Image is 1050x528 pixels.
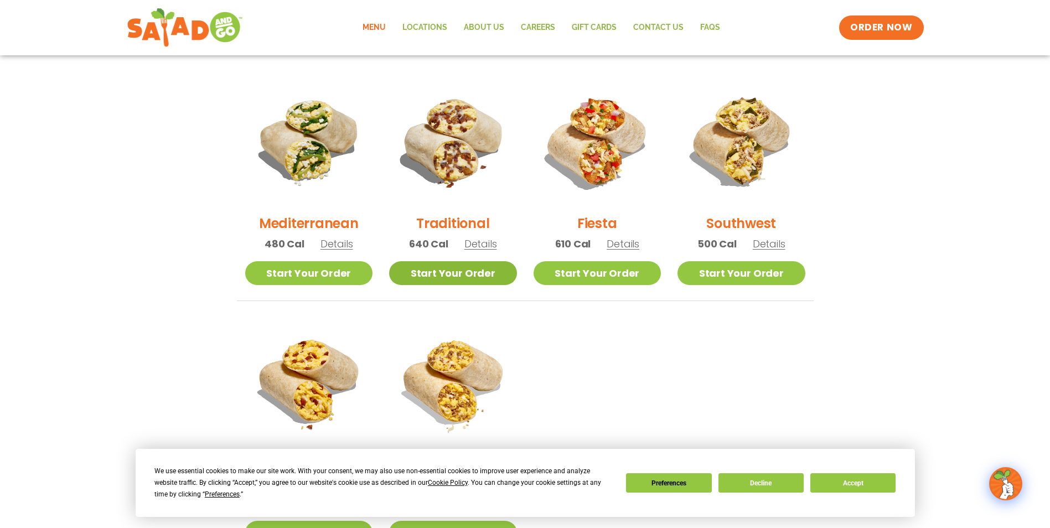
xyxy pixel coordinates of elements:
[706,214,776,233] h2: Southwest
[577,214,617,233] h2: Fiesta
[245,261,373,285] a: Start Your Order
[718,473,804,493] button: Decline
[753,237,785,251] span: Details
[259,214,359,233] h2: Mediterranean
[607,237,639,251] span: Details
[625,15,692,40] a: Contact Us
[534,77,661,205] img: Product photo for Fiesta
[810,473,896,493] button: Accept
[205,490,240,498] span: Preferences
[990,468,1021,499] img: wpChatIcon
[394,15,456,40] a: Locations
[389,318,517,446] img: Product photo for Turkey Sausage, Egg & Cheese
[513,15,563,40] a: Careers
[428,479,468,486] span: Cookie Policy
[839,15,923,40] a: ORDER NOW
[409,236,448,251] span: 640 Cal
[850,21,912,34] span: ORDER NOW
[265,236,304,251] span: 480 Cal
[389,261,517,285] a: Start Your Order
[464,237,497,251] span: Details
[245,318,373,446] img: Product photo for Bacon, Egg & Cheese
[626,473,711,493] button: Preferences
[389,77,517,205] img: Product photo for Traditional
[320,237,353,251] span: Details
[563,15,625,40] a: GIFT CARDS
[697,236,737,251] span: 500 Cal
[127,6,244,50] img: new-SAG-logo-768×292
[154,465,613,500] div: We use essential cookies to make our site work. With your consent, we may also use non-essential ...
[677,77,805,205] img: Product photo for Southwest
[354,15,394,40] a: Menu
[456,15,513,40] a: About Us
[416,214,489,233] h2: Traditional
[245,77,373,205] img: Product photo for Mediterranean Breakfast Burrito
[677,261,805,285] a: Start Your Order
[555,236,591,251] span: 610 Cal
[354,15,728,40] nav: Menu
[136,449,915,517] div: Cookie Consent Prompt
[534,261,661,285] a: Start Your Order
[692,15,728,40] a: FAQs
